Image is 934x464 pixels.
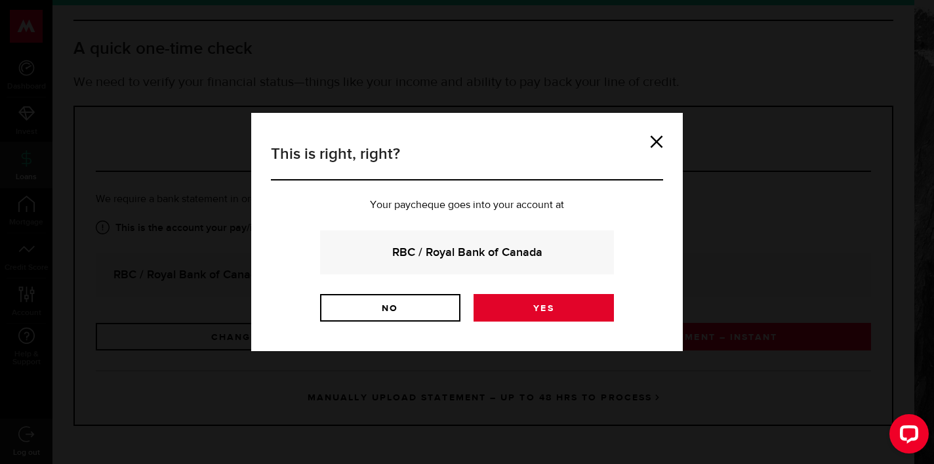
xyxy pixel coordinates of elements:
iframe: LiveChat chat widget [879,409,934,464]
a: No [320,294,460,322]
h3: This is right, right? [271,142,663,180]
a: Yes [474,294,614,322]
p: Your paycheque goes into your account at [271,200,663,211]
strong: RBC / Royal Bank of Canada [338,243,596,261]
